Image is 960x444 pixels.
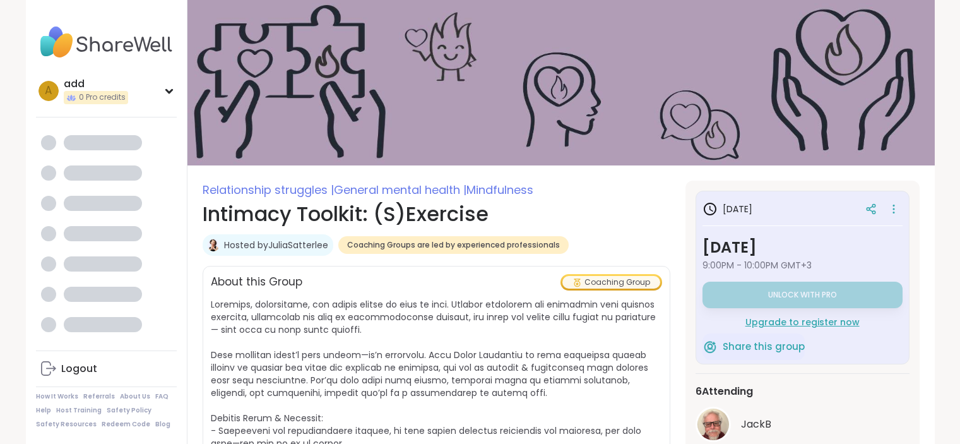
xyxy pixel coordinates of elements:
a: About Us [120,392,150,401]
a: Referrals [83,392,115,401]
img: JackB [697,409,729,440]
span: a [45,83,52,99]
div: Logout [61,362,97,376]
h1: Intimacy Toolkit: (S)Exercise [203,199,670,229]
a: Safety Policy [107,406,151,415]
img: JuliaSatterlee [207,239,220,251]
a: Host Training [56,406,102,415]
span: General mental health | [334,182,466,198]
a: Help [36,406,51,415]
h3: [DATE] [702,236,903,259]
a: Logout [36,354,177,384]
span: Relationship struggles | [203,182,334,198]
span: 6 Attending [696,384,753,399]
a: FAQ [155,392,169,401]
a: JackBJackB [696,407,910,442]
img: ShareWell Logomark [702,339,718,354]
span: Mindfulness [466,182,533,198]
button: Unlock with Pro [702,282,903,308]
img: ShareWell Nav Logo [36,20,177,64]
div: Upgrade to register now [702,316,903,328]
span: Coaching Groups are led by experienced professionals [347,240,560,250]
span: Share this group [723,340,805,354]
span: JackB [741,417,771,432]
a: Redeem Code [102,420,150,429]
span: 9:00PM - 10:00PM GMT+3 [702,259,903,272]
span: Unlock with Pro [768,290,837,300]
h3: [DATE] [702,201,752,217]
a: Blog [155,420,170,429]
div: Coaching Group [562,276,660,289]
span: 0 Pro credits [79,92,126,103]
h2: About this Group [211,274,302,291]
a: How It Works [36,392,78,401]
a: Safety Resources [36,420,97,429]
button: Share this group [702,333,805,360]
div: add [64,77,128,91]
a: Hosted byJuliaSatterlee [224,239,328,251]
